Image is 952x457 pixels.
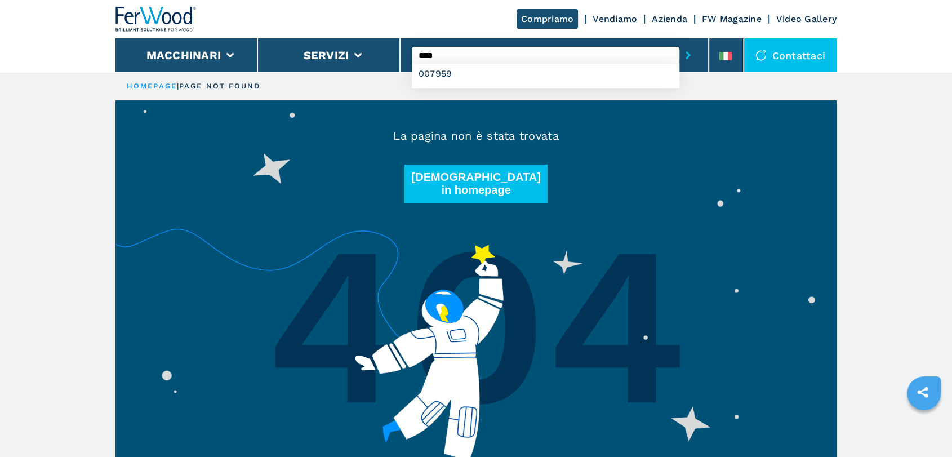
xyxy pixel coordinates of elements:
[904,406,944,449] iframe: Chat
[517,9,578,29] a: Compriamo
[127,82,177,90] a: HOMEPAGE
[909,378,937,406] a: sharethis
[755,50,767,61] img: Contattaci
[146,48,221,62] button: Macchinari
[652,14,687,24] a: Azienda
[702,14,762,24] a: FW Magazine
[744,38,837,72] div: Contattaci
[115,7,197,32] img: Ferwood
[404,165,548,203] button: [DEMOGRAPHIC_DATA] in homepage
[303,48,349,62] button: Servizi
[177,82,179,90] span: |
[115,128,837,144] p: La pagina non è stata trovata
[179,81,260,91] p: page not found
[679,42,697,68] button: submit-button
[776,14,837,24] a: Video Gallery
[593,14,637,24] a: Vendiamo
[412,64,679,84] div: 007959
